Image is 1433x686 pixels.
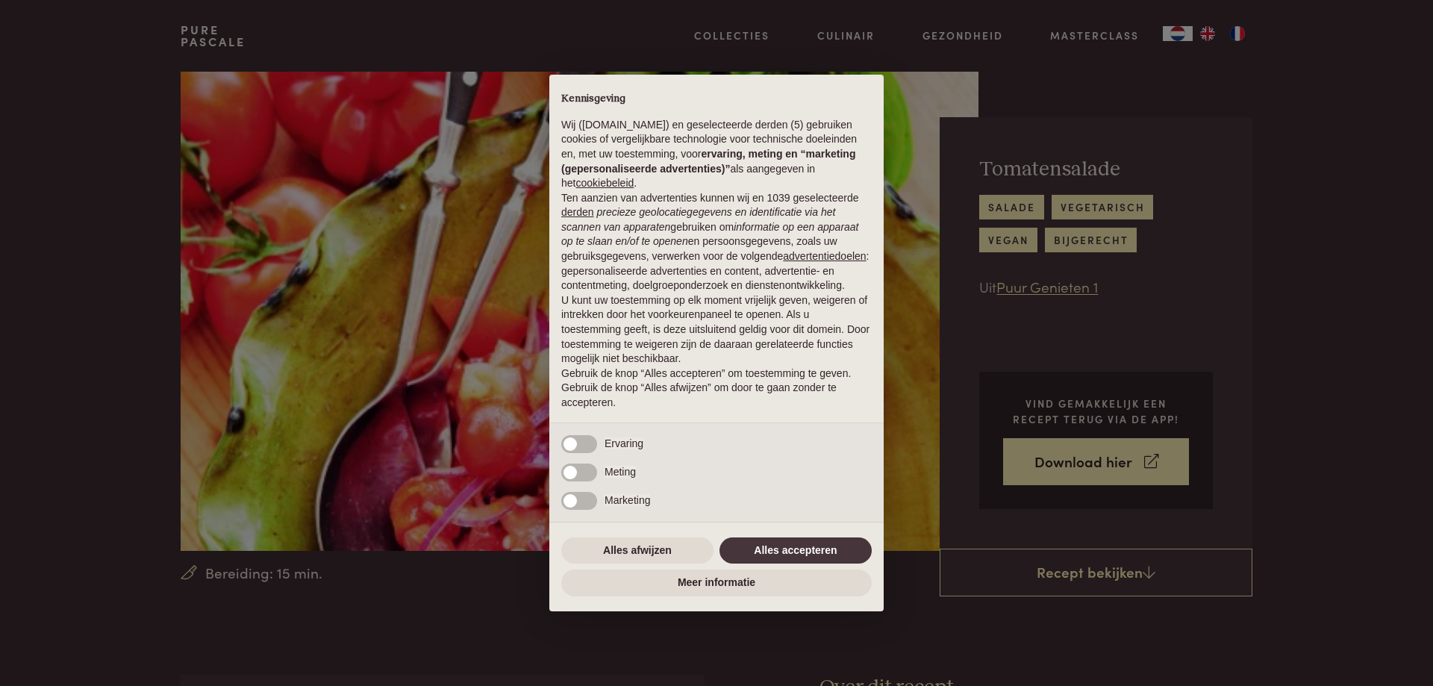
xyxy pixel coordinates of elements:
[783,249,866,264] button: advertentiedoelen
[561,191,872,293] p: Ten aanzien van advertenties kunnen wij en 1039 geselecteerde gebruiken om en persoonsgegevens, z...
[561,537,714,564] button: Alles afwijzen
[561,93,872,106] h2: Kennisgeving
[605,494,650,506] span: Marketing
[575,177,634,189] a: cookiebeleid
[561,118,872,191] p: Wij ([DOMAIN_NAME]) en geselecteerde derden (5) gebruiken cookies of vergelijkbare technologie vo...
[561,293,872,367] p: U kunt uw toestemming op elk moment vrijelijk geven, weigeren of intrekken door het voorkeurenpan...
[561,205,594,220] button: derden
[561,206,835,233] em: precieze geolocatiegegevens en identificatie via het scannen van apparaten
[605,437,643,449] span: Ervaring
[561,367,872,411] p: Gebruik de knop “Alles accepteren” om toestemming te geven. Gebruik de knop “Alles afwijzen” om d...
[561,570,872,596] button: Meer informatie
[561,148,855,175] strong: ervaring, meting en “marketing (gepersonaliseerde advertenties)”
[719,537,872,564] button: Alles accepteren
[561,221,859,248] em: informatie op een apparaat op te slaan en/of te openen
[605,466,636,478] span: Meting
